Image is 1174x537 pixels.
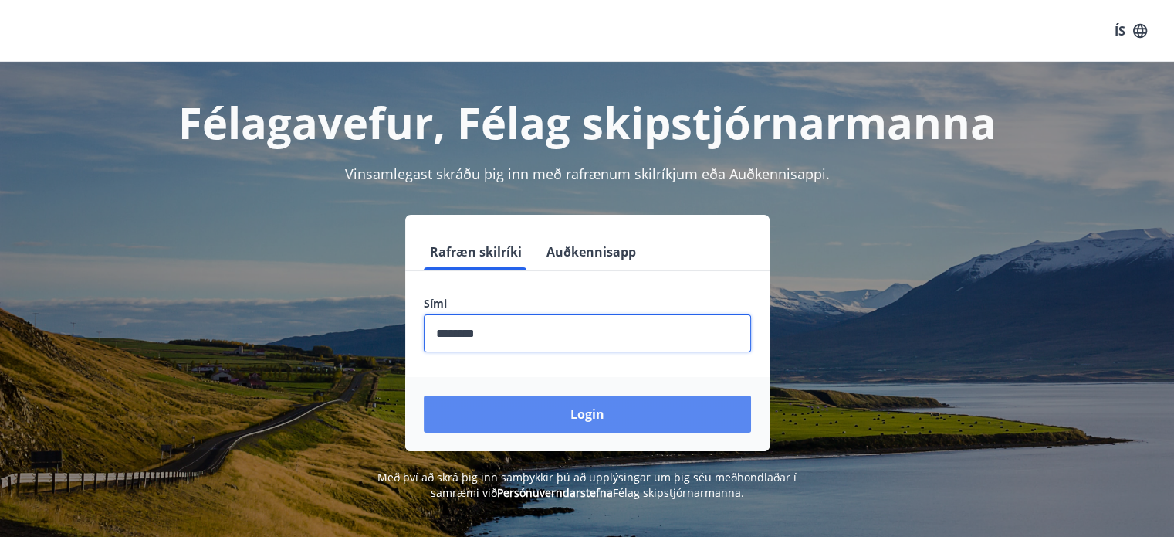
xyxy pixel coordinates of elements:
button: ÍS [1106,17,1155,45]
a: Persónuverndarstefna [497,485,613,500]
h1: Félagavefur, Félag skipstjórnarmanna [50,93,1125,151]
span: Með því að skrá þig inn samþykkir þú að upplýsingar um þig séu meðhöndlaðar í samræmi við Félag s... [377,470,797,500]
button: Login [424,396,751,433]
button: Auðkennisapp [540,233,642,270]
span: Vinsamlegast skráðu þig inn með rafrænum skilríkjum eða Auðkennisappi. [345,165,830,183]
button: Rafræn skilríki [424,233,528,270]
label: Sími [424,296,751,311]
